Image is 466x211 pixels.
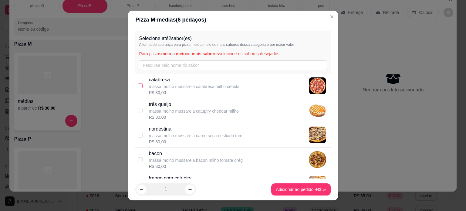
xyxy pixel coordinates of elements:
p: Para pizzas ou selecione os sabores desejados [139,51,327,57]
button: decrease-product-quantity [137,185,146,194]
p: três queijo [149,101,238,108]
p: calabresa [149,76,239,83]
span: maior valor [276,43,294,47]
p: bacon [149,150,243,157]
p: massa molho mussarela calabresa milho cebola [149,83,239,90]
button: increase-product-quantity [185,185,195,194]
span: mais sabores [192,51,219,56]
img: product-image [309,77,326,94]
button: Adicionar ao pedido -R$ ∞ [271,183,331,196]
div: R$ 30,00 [149,90,239,96]
div: R$ 30,00 [149,114,238,120]
p: A forma de cobrança para pizza meio a meio ou mais sabores dessa categoria é por [139,42,327,47]
span: meio a meio [161,51,186,56]
input: Pesquise pelo nome do sabor [139,60,327,70]
button: Close [327,12,337,22]
div: Pizza M - médias ( 6 pedaços) [135,15,330,24]
p: Selecione até 2 sabor(es) [139,35,327,42]
p: nordestina [149,125,242,133]
div: R$ 30,00 [149,139,242,145]
img: product-image [309,127,326,143]
p: massa molho mussarela carne seca desfiada tom [149,133,242,139]
p: 1 [164,186,167,193]
img: product-image [309,102,326,119]
div: R$ 30,00 [149,163,243,169]
p: massa molho mussarela catupiry cheddar milho [149,108,238,114]
p: frango com catupiry [149,175,235,182]
p: massa molho mussarela bacon milho tomate orég [149,157,243,163]
img: product-image [309,151,326,168]
img: product-image [309,176,326,192]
